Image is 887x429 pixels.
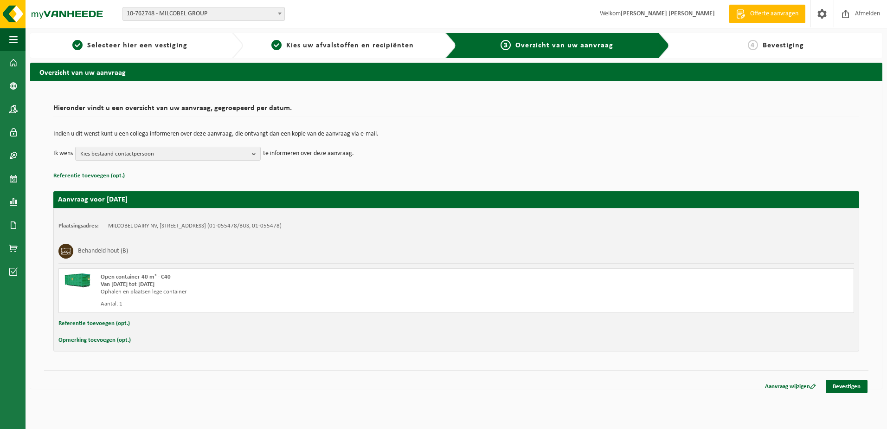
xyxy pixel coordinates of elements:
[58,223,99,229] strong: Plaatsingsadres:
[729,5,805,23] a: Offerte aanvragen
[53,147,73,161] p: Ik wens
[286,42,414,49] span: Kies uw afvalstoffen en recipiënten
[87,42,187,49] span: Selecteer hier een vestiging
[621,10,715,17] strong: [PERSON_NAME] [PERSON_NAME]
[58,196,128,203] strong: Aanvraag voor [DATE]
[101,288,494,296] div: Ophalen en plaatsen lege container
[108,222,282,230] td: MILCOBEL DAIRY NV, [STREET_ADDRESS] (01-055478/BUS, 01-055478)
[101,274,171,280] span: Open container 40 m³ - C40
[35,40,225,51] a: 1Selecteer hier een vestiging
[826,380,868,393] a: Bevestigen
[763,42,804,49] span: Bevestiging
[515,42,613,49] span: Overzicht van uw aanvraag
[64,273,91,287] img: HK-XC-40-GN-00.png
[78,244,128,259] h3: Behandeld hout (B)
[501,40,511,50] span: 3
[30,63,882,81] h2: Overzicht van uw aanvraag
[58,318,130,330] button: Referentie toevoegen (opt.)
[101,300,494,308] div: Aantal: 1
[748,40,758,50] span: 4
[123,7,284,20] span: 10-762748 - MILCOBEL GROUP
[75,147,261,161] button: Kies bestaand contactpersoon
[53,131,859,137] p: Indien u dit wenst kunt u een collega informeren over deze aanvraag, die ontvangt dan een kopie v...
[72,40,83,50] span: 1
[748,9,801,19] span: Offerte aanvragen
[122,7,285,21] span: 10-762748 - MILCOBEL GROUP
[758,380,823,393] a: Aanvraag wijzigen
[53,104,859,117] h2: Hieronder vindt u een overzicht van uw aanvraag, gegroepeerd per datum.
[80,147,248,161] span: Kies bestaand contactpersoon
[101,281,154,287] strong: Van [DATE] tot [DATE]
[263,147,354,161] p: te informeren over deze aanvraag.
[53,170,125,182] button: Referentie toevoegen (opt.)
[248,40,437,51] a: 2Kies uw afvalstoffen en recipiënten
[271,40,282,50] span: 2
[58,334,131,346] button: Opmerking toevoegen (opt.)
